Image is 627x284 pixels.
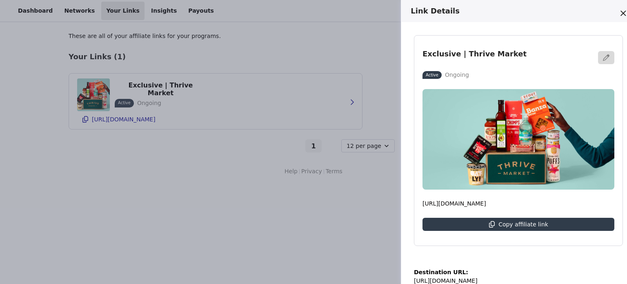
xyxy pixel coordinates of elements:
[422,49,527,58] h3: Exclusive | Thrive Market
[445,71,469,79] p: Ongoing
[414,268,478,277] p: Destination URL:
[426,72,438,78] p: Active
[498,221,548,228] p: Copy affiliate link
[422,199,614,208] p: [URL][DOMAIN_NAME]
[422,89,614,190] img: Exclusive | Thrive Market
[422,218,614,231] button: Copy affiliate link
[411,7,616,16] h3: Link Details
